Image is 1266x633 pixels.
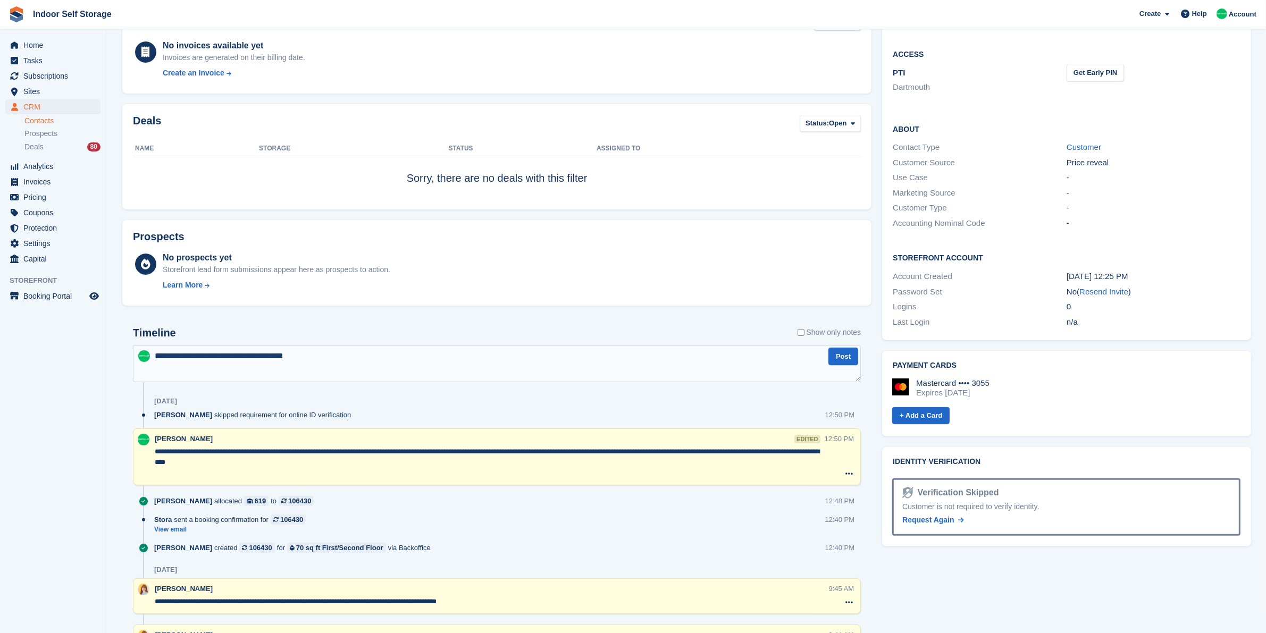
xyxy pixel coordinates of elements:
[798,327,804,338] input: Show only notes
[88,290,100,302] a: Preview store
[1067,187,1240,199] div: -
[800,115,861,132] button: Status: Open
[913,486,999,499] div: Verification Skipped
[154,566,177,574] div: [DATE]
[893,252,1240,263] h2: Storefront Account
[892,407,950,425] a: + Add a Card
[893,123,1240,134] h2: About
[893,172,1067,184] div: Use Case
[806,118,829,129] span: Status:
[825,496,855,506] div: 12:48 PM
[5,221,100,235] a: menu
[902,501,1230,512] div: Customer is not required to verify identity.
[24,141,100,153] a: Deals 80
[249,543,272,553] div: 106430
[829,584,854,594] div: 9:45 AM
[23,38,87,53] span: Home
[1067,316,1240,328] div: n/a
[23,99,87,114] span: CRM
[892,378,909,395] img: Mastercard Logo
[893,286,1067,298] div: Password Set
[23,221,87,235] span: Protection
[1067,217,1240,230] div: -
[287,543,386,553] a: 70 sq ft First/Second Floor
[893,217,1067,230] div: Accounting Nominal Code
[893,316,1067,328] div: Last Login
[893,81,1067,94] li: Dartmouth
[138,350,150,362] img: Helen Nicholls
[244,496,269,506] a: 619
[5,38,100,53] a: menu
[133,140,259,157] th: Name
[133,327,176,339] h2: Timeline
[893,361,1240,370] h2: Payment cards
[5,205,100,220] a: menu
[255,496,266,506] div: 619
[893,271,1067,283] div: Account Created
[5,159,100,174] a: menu
[1067,202,1240,214] div: -
[1067,301,1240,313] div: 0
[24,128,100,139] a: Prospects
[23,251,87,266] span: Capital
[163,280,390,291] a: Learn More
[5,99,100,114] a: menu
[24,142,44,152] span: Deals
[154,496,212,506] span: [PERSON_NAME]
[163,52,305,63] div: Invoices are generated on their billing date.
[798,327,861,338] label: Show only notes
[154,397,177,406] div: [DATE]
[29,5,116,23] a: Indoor Self Storage
[23,236,87,251] span: Settings
[154,525,311,534] a: View email
[902,516,954,524] span: Request Again
[1079,287,1128,296] a: Resend Invite
[1229,9,1256,20] span: Account
[893,68,905,77] span: PTI
[5,84,100,99] a: menu
[163,251,390,264] div: No prospects yet
[916,388,990,398] div: Expires [DATE]
[1067,286,1240,298] div: No
[1067,142,1101,151] a: Customer
[239,543,274,553] a: 106430
[5,174,100,189] a: menu
[155,435,213,443] span: [PERSON_NAME]
[23,174,87,189] span: Invoices
[138,434,149,445] img: Helen Nicholls
[5,251,100,266] a: menu
[893,202,1067,214] div: Customer Type
[154,543,436,553] div: created for via Backoffice
[154,410,356,420] div: skipped requirement for online ID verification
[1067,64,1124,81] button: Get Early PIN
[597,140,861,157] th: Assigned to
[154,496,319,506] div: allocated to
[5,236,100,251] a: menu
[155,585,213,593] span: [PERSON_NAME]
[1067,271,1240,283] div: [DATE] 12:25 PM
[163,67,305,79] a: Create an Invoice
[1192,9,1207,19] span: Help
[1067,157,1240,169] div: Price reveal
[296,543,383,553] div: 70 sq ft First/Second Floor
[163,39,305,52] div: No invoices available yet
[825,410,855,420] div: 12:50 PM
[825,543,855,553] div: 12:40 PM
[916,378,990,388] div: Mastercard •••• 3055
[1139,9,1161,19] span: Create
[23,205,87,220] span: Coupons
[154,410,212,420] span: [PERSON_NAME]
[23,289,87,303] span: Booking Portal
[24,129,57,139] span: Prospects
[1077,287,1131,296] span: ( )
[825,434,854,444] div: 12:50 PM
[893,458,1240,466] h2: Identity verification
[5,69,100,83] a: menu
[271,514,306,525] a: 106430
[163,280,203,291] div: Learn More
[893,301,1067,313] div: Logins
[23,159,87,174] span: Analytics
[893,157,1067,169] div: Customer Source
[1067,172,1240,184] div: -
[23,84,87,99] span: Sites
